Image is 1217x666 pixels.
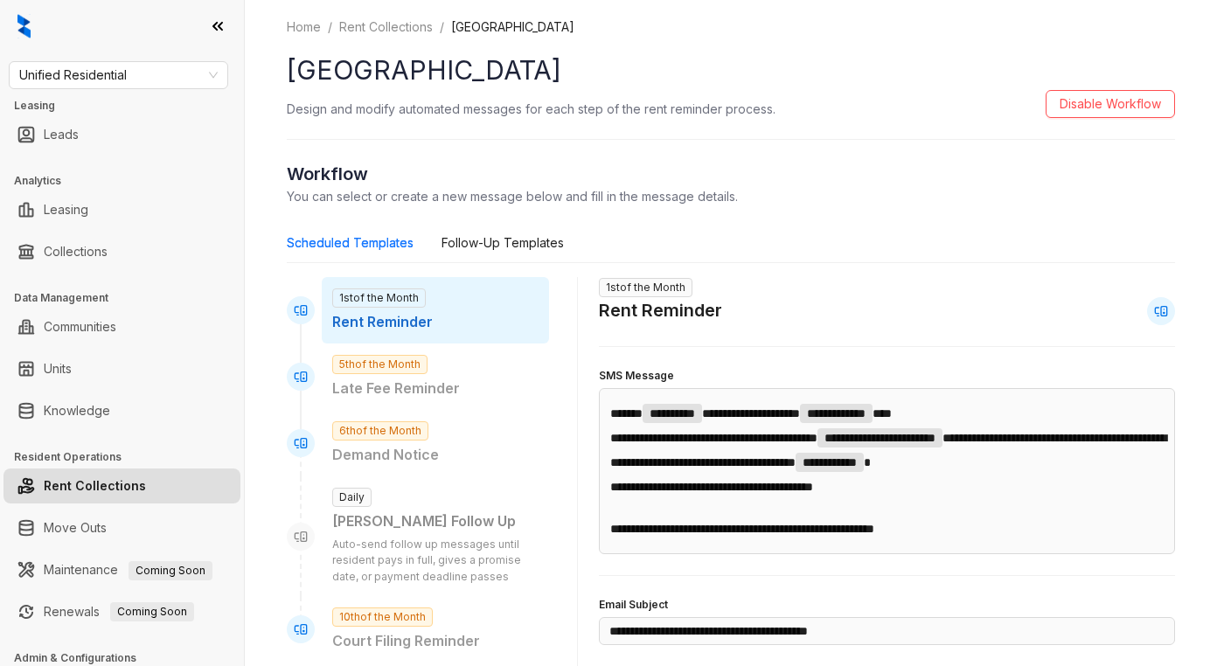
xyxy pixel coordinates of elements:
[1046,90,1175,118] button: Disable Workflow
[287,51,1175,90] h1: [GEOGRAPHIC_DATA]
[44,117,79,152] a: Leads
[14,98,244,114] h3: Leasing
[332,630,539,652] p: Court Filing Reminder
[336,17,436,37] a: Rent Collections
[3,468,240,503] li: Rent Collections
[332,510,539,532] div: [PERSON_NAME] Follow Up
[1060,94,1161,114] span: Disable Workflow
[14,449,244,465] h3: Resident Operations
[287,161,1175,187] h2: Workflow
[14,290,244,306] h3: Data Management
[44,468,146,503] a: Rent Collections
[328,17,332,37] li: /
[287,187,1175,205] p: You can select or create a new message below and fill in the message details.
[599,368,1175,385] h4: SMS Message
[14,173,244,189] h3: Analytics
[440,17,444,37] li: /
[110,602,194,621] span: Coming Soon
[129,561,212,580] span: Coming Soon
[14,650,244,666] h3: Admin & Configurations
[3,393,240,428] li: Knowledge
[332,378,539,399] p: Late Fee Reminder
[451,17,574,37] li: [GEOGRAPHIC_DATA]
[44,351,72,386] a: Units
[44,309,116,344] a: Communities
[44,393,110,428] a: Knowledge
[442,233,564,253] div: Follow-Up Templates
[283,17,324,37] a: Home
[17,14,31,38] img: logo
[332,488,372,507] span: Daily
[332,421,428,441] span: 6th of the Month
[599,597,1175,614] h4: Email Subject
[3,192,240,227] li: Leasing
[3,117,240,152] li: Leads
[332,311,539,333] p: Rent Reminder
[3,510,240,545] li: Move Outs
[3,552,240,587] li: Maintenance
[599,278,692,297] span: 1st of the Month
[3,351,240,386] li: Units
[3,234,240,269] li: Collections
[332,355,428,374] span: 5th of the Month
[287,100,775,118] p: Design and modify automated messages for each step of the rent reminder process.
[332,288,426,308] span: 1st of the Month
[19,62,218,88] span: Unified Residential
[3,594,240,629] li: Renewals
[44,594,194,629] a: RenewalsComing Soon
[599,297,722,324] h2: Rent Reminder
[332,444,539,466] p: Demand Notice
[332,607,433,627] span: 10th of the Month
[44,234,108,269] a: Collections
[332,537,539,586] p: Auto-send follow up messages until resident pays in full, gives a promise date, or payment deadli...
[3,309,240,344] li: Communities
[44,192,88,227] a: Leasing
[287,233,414,253] div: Scheduled Templates
[44,510,107,545] a: Move Outs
